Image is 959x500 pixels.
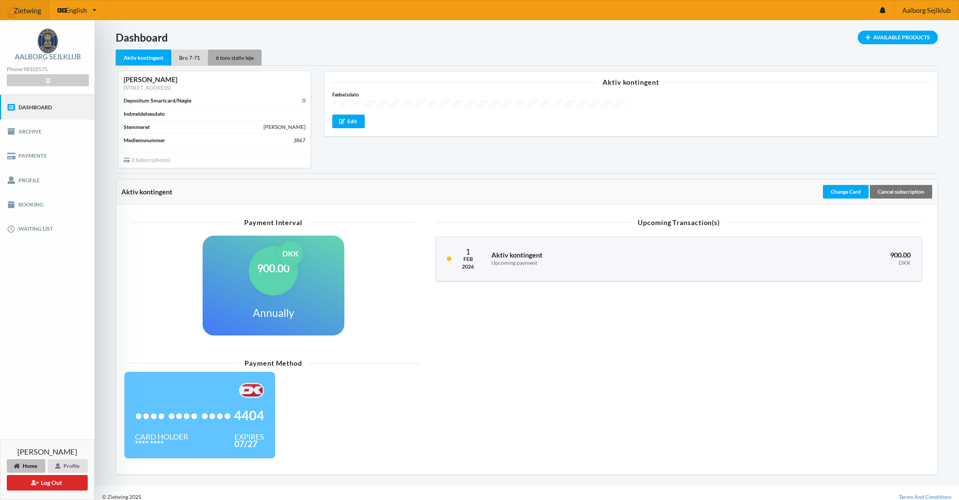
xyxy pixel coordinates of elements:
h1: Annually [253,306,294,320]
div: Feb [462,255,474,263]
span: [PERSON_NAME] [17,448,77,455]
button: Log Out [7,475,88,491]
div: 2026 [462,263,474,270]
img: logo [38,29,58,53]
div: Depositum Smartcard/Nøgle [124,97,191,104]
strong: 98102575 [23,66,48,72]
img: F+AAQC4Rur0ZFP9BwAAAABJRU5ErkJggg== [239,383,264,398]
span: English [65,7,87,14]
div: Profile [48,459,88,473]
div: Cancel subscription [870,185,932,199]
div: 1 [462,247,474,255]
div: Upcoming payment [491,260,711,266]
div: Medlemsnummer [124,137,165,144]
div: DKK [722,260,911,266]
div: [PERSON_NAME] [263,123,305,131]
div: Indmeldelsesdato [124,110,165,118]
div: Upcoming Transaction(s) [436,219,922,226]
div: Expires [234,433,264,440]
span: •••• [135,411,165,419]
h1: 900.00 [257,261,290,275]
div: Edit [332,115,365,128]
a: [STREET_ADDRESS] [124,84,171,91]
h1: Dashboard [116,31,938,44]
div: [PERSON_NAME] [124,75,305,84]
div: Available Products [858,31,938,44]
div: Stemmeret [124,123,150,131]
span: Aalborg Sejlklub [902,7,951,14]
div: Bro 7-71 [171,50,208,65]
div: Aktiv kontingent [116,50,171,66]
div: Home [7,459,45,473]
span: 4404 [234,411,264,419]
div: Phone: [7,64,88,75]
div: 0 [302,97,305,104]
div: Aktiv kontingent [332,79,930,85]
span: 3 Subscription(s) [124,157,170,163]
div: 07/27 [234,440,264,448]
span: •••• [201,411,231,419]
h3: 900.00 [722,251,911,266]
div: Card Holder [135,433,188,440]
label: Fødselsdato [332,91,628,98]
div: 3867 [293,137,305,144]
div: Aalborg Sejlklub [15,53,81,60]
div: 6 tons stativ leje [208,50,262,65]
div: DKK [278,241,303,266]
h3: Aktiv kontingent [491,251,711,266]
div: Aktiv kontingent [121,188,821,196]
span: •••• [168,411,198,419]
div: Change Card [823,185,869,199]
div: Payment Interval [132,219,415,226]
div: Payment Method [127,360,420,366]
